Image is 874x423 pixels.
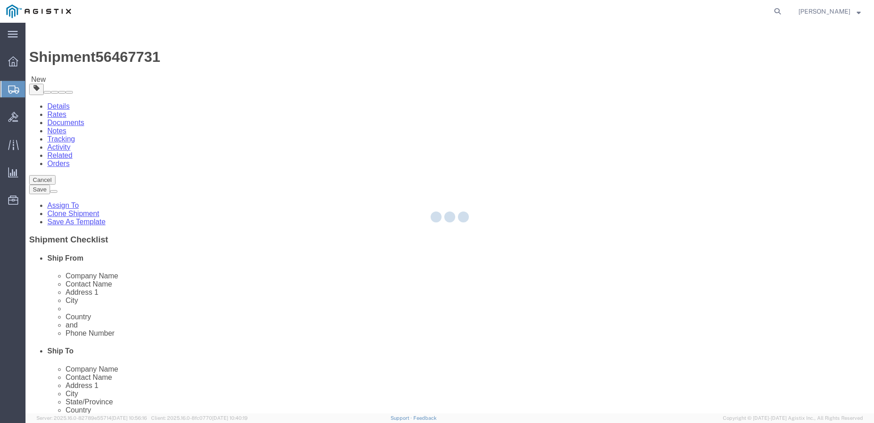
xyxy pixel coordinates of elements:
span: Client: 2025.16.0-8fc0770 [151,415,248,421]
button: [PERSON_NAME] [798,6,861,17]
img: logo [6,5,71,18]
span: [DATE] 10:40:19 [212,415,248,421]
a: Support [391,415,413,421]
span: Stuart Packer [798,6,850,16]
span: Copyright © [DATE]-[DATE] Agistix Inc., All Rights Reserved [723,414,863,422]
span: [DATE] 10:56:16 [112,415,147,421]
span: Server: 2025.16.0-82789e55714 [36,415,147,421]
a: Feedback [413,415,437,421]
